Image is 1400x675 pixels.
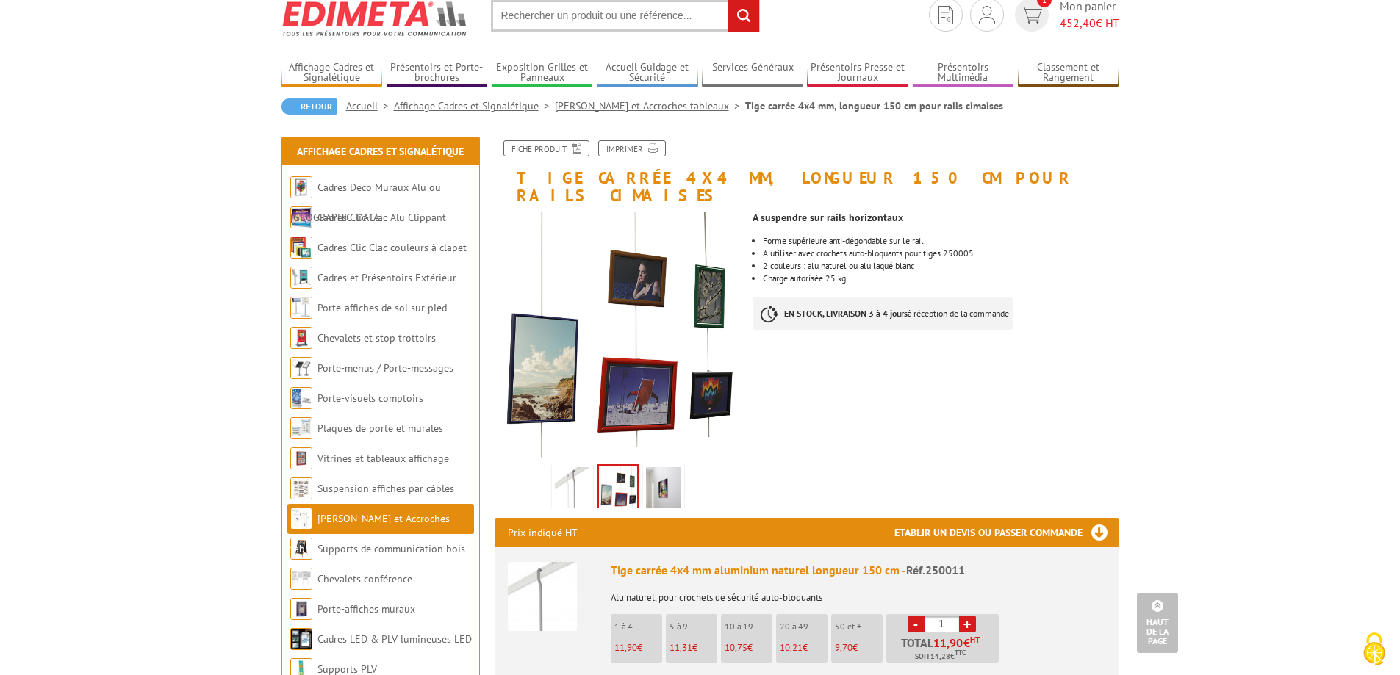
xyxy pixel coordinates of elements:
[281,61,383,85] a: Affichage Cadres et Signalétique
[598,140,666,156] a: Imprimer
[297,145,464,158] a: Affichage Cadres et Signalétique
[963,637,970,649] span: €
[317,211,446,224] a: Cadres Clic-Clac Alu Clippant
[1137,593,1178,653] a: Haut de la page
[1021,7,1042,24] img: devis rapide
[970,635,980,645] sup: HT
[508,562,577,631] img: Tige carrée 4x4 mm aluminium naturel longueur 150 cm
[508,518,578,547] p: Prix indiqué HT
[555,99,745,112] a: [PERSON_NAME] et Accroches tableaux
[611,562,1106,579] div: Tige carrée 4x4 mm aluminium naturel longueur 150 cm -
[745,98,1003,113] li: Tige carrée 4x4 mm, longueur 150 cm pour rails cimaises
[614,643,662,653] p: €
[784,308,908,319] strong: EN STOCK, LIVRAISON 3 à 4 jours
[290,628,312,650] img: Cadres LED & PLV lumineuses LED
[933,637,963,649] span: 11,90
[930,651,950,663] span: 14,28
[290,447,312,469] img: Vitrines et tableaux affichage
[290,477,312,499] img: Suspension affiches par câbles
[763,274,1119,283] li: Charge autorisée 25 kg
[317,632,472,646] a: Cadres LED & PLV lumineuses LED
[763,249,1119,258] li: A utiliser avec crochets auto-bloquants pour tiges 250005
[317,542,465,555] a: Supports de communication bois
[346,99,394,112] a: Accueil
[317,452,449,465] a: Vitrines et tableaux affichage
[702,61,803,85] a: Services Généraux
[807,61,908,85] a: Présentoirs Presse et Journaux
[614,641,637,654] span: 11,90
[317,241,467,254] a: Cadres Clic-Clac couleurs à clapet
[290,568,312,590] img: Chevalets conférence
[317,572,412,585] a: Chevalets conférence
[290,417,312,439] img: Plaques de porte et murales
[938,6,953,24] img: devis rapide
[317,482,454,495] a: Suspension affiches par câbles
[646,467,681,513] img: rail_cimaise_horizontal_fixation_installation_cadre_decoration_tableau_vernissage_exposition_affi...
[906,563,965,577] span: Réf.250011
[1356,631,1393,668] img: Cookies (fenêtre modale)
[290,357,312,379] img: Porte-menus / Porte-messages
[670,641,692,654] span: 11,31
[725,643,772,653] p: €
[1018,61,1119,85] a: Classement et Rangement
[890,637,999,663] p: Total
[1349,625,1400,675] button: Cookies (fenêtre modale)
[835,643,883,653] p: €
[290,387,312,409] img: Porte-visuels comptoirs
[503,140,589,156] a: Fiche produit
[955,649,966,657] sup: TTC
[317,422,443,435] a: Plaques de porte et murales
[290,512,450,555] a: [PERSON_NAME] et Accroches tableaux
[835,641,852,654] span: 9,70
[290,598,312,620] img: Porte-affiches muraux
[597,61,698,85] a: Accueil Guidage et Sécurité
[1060,15,1096,30] span: 452,40
[555,467,590,513] img: 250011_250012_tige_carree_alu_rail_cimaise_accroche.jpg
[979,6,995,24] img: devis rapide
[959,616,976,632] a: +
[495,212,742,459] img: 250011_250012_tige_carree_alu_rail_cimaise_cadres.jpg
[763,237,1119,245] li: Forme supérieure anti-dégondable sur le rail
[290,181,441,224] a: Cadres Deco Muraux Alu ou [GEOGRAPHIC_DATA]
[611,582,1106,603] p: Alu naturel, pour crochets de sécurité auto-bloquants
[753,211,903,224] strong: A suspendre sur rails horizontaux
[317,301,447,314] a: Porte-affiches de sol sur pied
[290,508,312,530] img: Cimaises et Accroches tableaux
[1060,15,1119,32] span: € HT
[753,297,1013,330] p: à réception de la commande
[317,361,453,375] a: Porte-menus / Porte-messages
[281,98,337,115] a: Retour
[670,621,717,632] p: 5 à 9
[725,621,772,632] p: 10 à 19
[835,621,883,632] p: 50 et +
[599,466,637,511] img: 250011_250012_tige_carree_alu_rail_cimaise_cadres.jpg
[894,518,1119,547] h3: Etablir un devis ou passer commande
[614,621,662,632] p: 1 à 4
[317,271,456,284] a: Cadres et Présentoirs Extérieur
[763,261,1119,270] li: 2 couleurs : alu naturel ou alu laqué blanc
[780,621,828,632] p: 20 à 49
[915,651,966,663] span: Soit €
[317,331,436,344] a: Chevalets et stop trottoirs
[290,267,312,289] img: Cadres et Présentoirs Extérieur
[290,297,312,319] img: Porte-affiches de sol sur pied
[290,176,312,198] img: Cadres Deco Muraux Alu ou Bois
[780,643,828,653] p: €
[492,61,593,85] a: Exposition Grilles et Panneaux
[394,99,555,112] a: Affichage Cadres et Signalétique
[913,61,1014,85] a: Présentoirs Multimédia
[387,61,488,85] a: Présentoirs et Porte-brochures
[317,391,423,405] a: Porte-visuels comptoirs
[725,641,747,654] span: 10,75
[484,140,1130,204] h1: Tige carrée 4x4 mm, longueur 150 cm pour rails cimaises
[317,602,415,616] a: Porte-affiches muraux
[670,643,717,653] p: €
[290,237,312,259] img: Cadres Clic-Clac couleurs à clapet
[290,327,312,349] img: Chevalets et stop trottoirs
[908,616,925,632] a: -
[780,641,803,654] span: 10,21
